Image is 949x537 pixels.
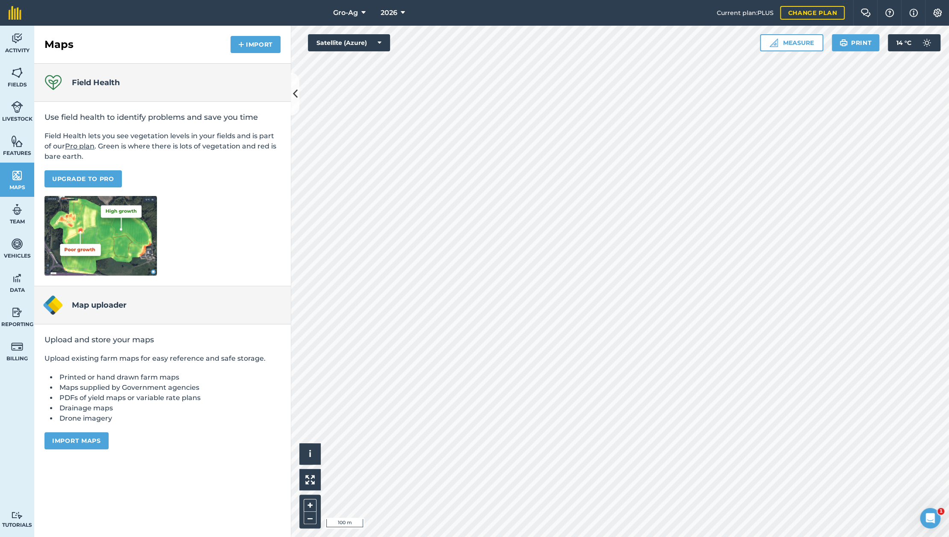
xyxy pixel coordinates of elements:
[44,170,122,187] a: Upgrade to Pro
[888,34,940,51] button: 14 °C
[716,8,773,18] span: Current plan : PLUS
[11,511,23,519] img: svg+xml;base64,PD94bWwgdmVyc2lvbj0iMS4wIiBlbmNvZGluZz0idXRmLTgiPz4KPCEtLSBHZW5lcmF0b3I6IEFkb2JlIE...
[72,299,127,311] h4: Map uploader
[44,38,74,51] h2: Maps
[909,8,918,18] img: svg+xml;base64,PHN2ZyB4bWxucz0iaHR0cDovL3d3dy53My5vcmcvMjAwMC9zdmciIHdpZHRoPSIxNyIgaGVpZ2h0PSIxNy...
[932,9,943,17] img: A cog icon
[920,508,940,528] iframe: Intercom live chat
[57,413,281,424] li: Drone imagery
[57,393,281,403] li: PDFs of yield maps or variable rate plans
[304,499,316,512] button: +
[44,112,281,122] h2: Use field health to identify problems and save you time
[308,34,390,51] button: Satellite (Azure)
[44,335,281,345] h2: Upload and store your maps
[760,34,823,51] button: Measure
[11,272,23,285] img: svg+xml;base64,PD94bWwgdmVyc2lvbj0iMS4wIiBlbmNvZGluZz0idXRmLTgiPz4KPCEtLSBHZW5lcmF0b3I6IEFkb2JlIE...
[937,508,944,515] span: 1
[780,6,845,20] a: Change plan
[11,135,23,148] img: svg+xml;base64,PHN2ZyB4bWxucz0iaHR0cDovL3d3dy53My5vcmcvMjAwMC9zdmciIHdpZHRoPSI1NiIgaGVpZ2h0PSI2MC...
[305,475,315,484] img: Four arrows, one pointing top left, one top right, one bottom right and the last bottom left
[57,372,281,383] li: Printed or hand drawn farm maps
[884,9,895,17] img: A question mark icon
[44,353,281,364] p: Upload existing farm maps for easy reference and safe storage.
[918,34,935,51] img: svg+xml;base64,PD94bWwgdmVyc2lvbj0iMS4wIiBlbmNvZGluZz0idXRmLTgiPz4KPCEtLSBHZW5lcmF0b3I6IEFkb2JlIE...
[11,66,23,79] img: svg+xml;base64,PHN2ZyB4bWxucz0iaHR0cDovL3d3dy53My5vcmcvMjAwMC9zdmciIHdpZHRoPSI1NiIgaGVpZ2h0PSI2MC...
[44,432,109,449] button: Import maps
[309,448,311,459] span: i
[57,383,281,393] li: Maps supplied by Government agencies
[11,101,23,113] img: svg+xml;base64,PD94bWwgdmVyc2lvbj0iMS4wIiBlbmNvZGluZz0idXRmLTgiPz4KPCEtLSBHZW5lcmF0b3I6IEFkb2JlIE...
[769,39,778,47] img: Ruler icon
[860,9,871,17] img: Two speech bubbles overlapping with the left bubble in the forefront
[11,203,23,216] img: svg+xml;base64,PD94bWwgdmVyc2lvbj0iMS4wIiBlbmNvZGluZz0idXRmLTgiPz4KPCEtLSBHZW5lcmF0b3I6IEFkb2JlIE...
[231,36,281,53] button: Import
[11,306,23,319] img: svg+xml;base64,PD94bWwgdmVyc2lvbj0iMS4wIiBlbmNvZGluZz0idXRmLTgiPz4KPCEtLSBHZW5lcmF0b3I6IEFkb2JlIE...
[11,32,23,45] img: svg+xml;base64,PD94bWwgdmVyc2lvbj0iMS4wIiBlbmNvZGluZz0idXRmLTgiPz4KPCEtLSBHZW5lcmF0b3I6IEFkb2JlIE...
[11,340,23,353] img: svg+xml;base64,PD94bWwgdmVyc2lvbj0iMS4wIiBlbmNvZGluZz0idXRmLTgiPz4KPCEtLSBHZW5lcmF0b3I6IEFkb2JlIE...
[57,403,281,413] li: Drainage maps
[65,142,95,150] a: Pro plan
[238,39,244,50] img: svg+xml;base64,PHN2ZyB4bWxucz0iaHR0cDovL3d3dy53My5vcmcvMjAwMC9zdmciIHdpZHRoPSIxNCIgaGVpZ2h0PSIyNC...
[299,443,321,465] button: i
[72,77,120,89] h4: Field Health
[44,131,281,162] p: Field Health lets you see vegetation levels in your fields and is part of our . Green is where th...
[381,8,397,18] span: 2026
[11,237,23,250] img: svg+xml;base64,PD94bWwgdmVyc2lvbj0iMS4wIiBlbmNvZGluZz0idXRmLTgiPz4KPCEtLSBHZW5lcmF0b3I6IEFkb2JlIE...
[304,512,316,524] button: –
[11,169,23,182] img: svg+xml;base64,PHN2ZyB4bWxucz0iaHR0cDovL3d3dy53My5vcmcvMjAwMC9zdmciIHdpZHRoPSI1NiIgaGVpZ2h0PSI2MC...
[43,295,63,315] img: Map uploader logo
[840,38,848,48] img: svg+xml;base64,PHN2ZyB4bWxucz0iaHR0cDovL3d3dy53My5vcmcvMjAwMC9zdmciIHdpZHRoPSIxOSIgaGVpZ2h0PSIyNC...
[832,34,880,51] button: Print
[333,8,358,18] span: Gro-Ag
[9,6,21,20] img: fieldmargin Logo
[896,34,911,51] span: 14 ° C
